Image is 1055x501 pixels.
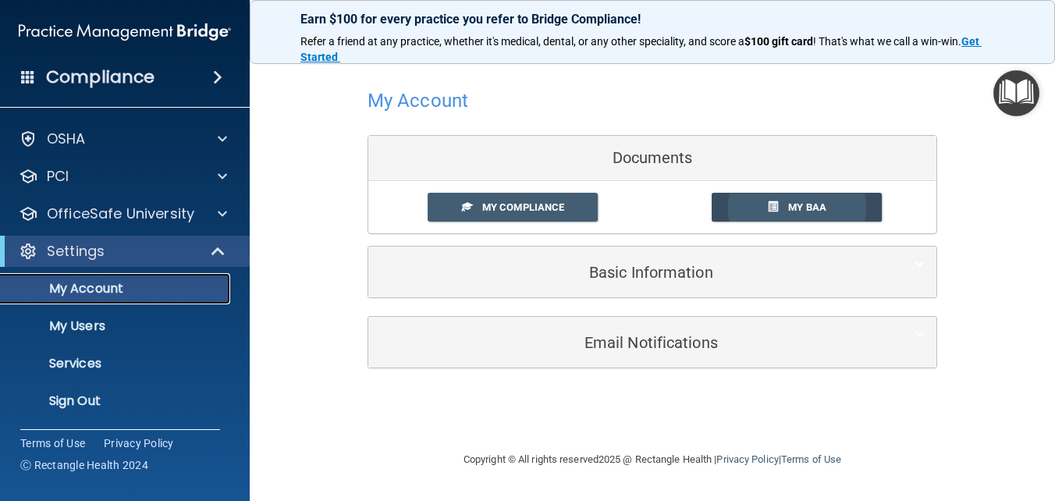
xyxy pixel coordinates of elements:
[300,35,982,63] a: Get Started
[47,242,105,261] p: Settings
[20,435,85,451] a: Terms of Use
[10,318,223,334] p: My Users
[47,167,69,186] p: PCI
[10,281,223,297] p: My Account
[788,201,826,213] span: My BAA
[744,35,813,48] strong: $100 gift card
[10,356,223,371] p: Services
[19,167,227,186] a: PCI
[380,264,877,281] h5: Basic Information
[104,435,174,451] a: Privacy Policy
[813,35,961,48] span: ! That's what we call a win-win.
[300,12,1004,27] p: Earn $100 for every practice you refer to Bridge Compliance!
[368,136,936,181] div: Documents
[47,204,194,223] p: OfficeSafe University
[368,435,937,485] div: Copyright © All rights reserved 2025 @ Rectangle Health | |
[482,201,564,213] span: My Compliance
[47,130,86,148] p: OSHA
[19,16,231,48] img: PMB logo
[300,35,744,48] span: Refer a friend at any practice, whether it's medical, dental, or any other speciality, and score a
[781,453,841,465] a: Terms of Use
[10,393,223,409] p: Sign Out
[716,453,778,465] a: Privacy Policy
[19,204,227,223] a: OfficeSafe University
[993,70,1039,116] button: Open Resource Center
[19,130,227,148] a: OSHA
[46,66,155,88] h4: Compliance
[20,457,148,473] span: Ⓒ Rectangle Health 2024
[380,254,925,290] a: Basic Information
[380,325,925,360] a: Email Notifications
[19,242,226,261] a: Settings
[380,334,877,351] h5: Email Notifications
[368,91,468,111] h4: My Account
